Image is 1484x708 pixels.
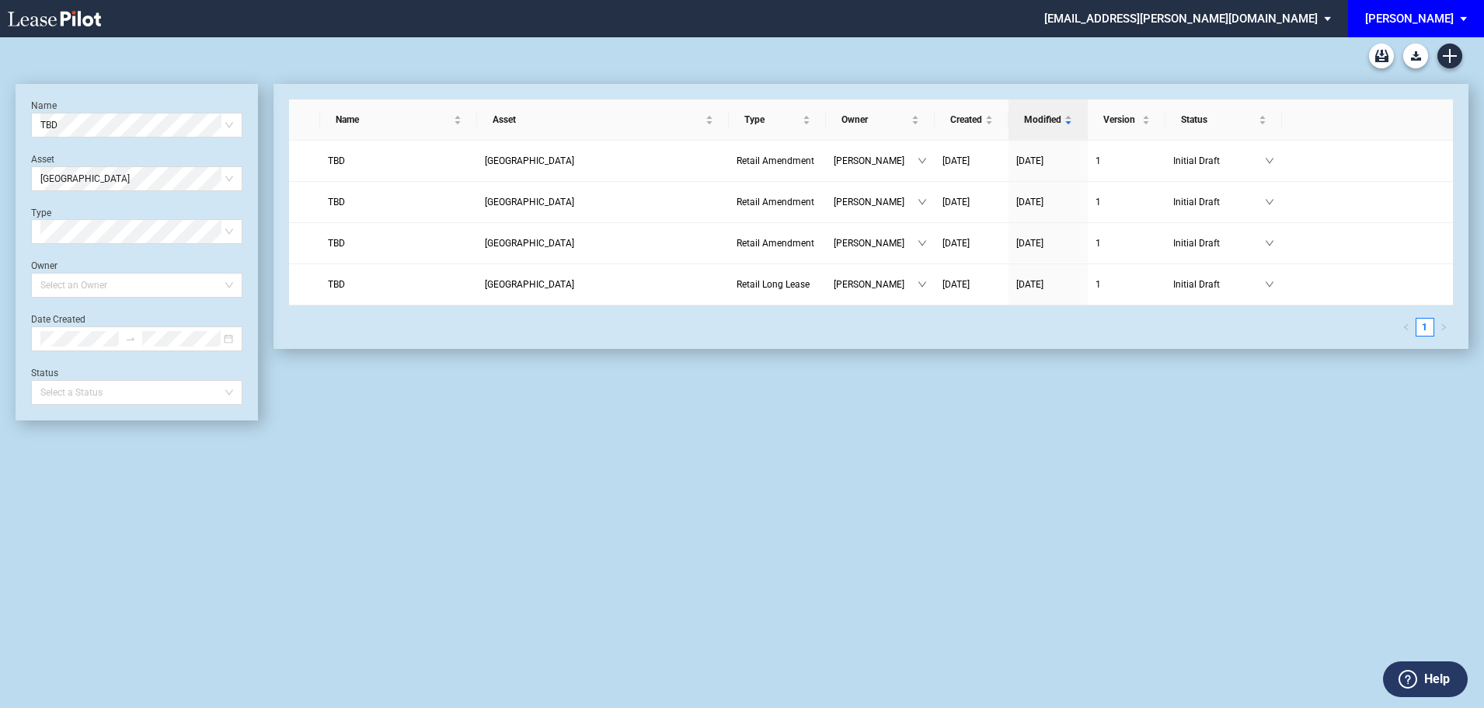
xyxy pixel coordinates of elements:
span: Park Road Shopping Center [40,167,233,190]
th: Created [935,99,1008,141]
a: 1 [1096,235,1158,251]
span: 1 [1096,197,1101,208]
span: [DATE] [1016,279,1043,290]
span: TBD [328,238,345,249]
a: Create new document [1437,44,1462,68]
span: Retail Amendment [737,238,814,249]
a: [DATE] [942,277,1001,292]
span: [DATE] [942,155,970,166]
th: Name [320,99,477,141]
a: TBD [328,194,469,210]
a: [GEOGRAPHIC_DATA] [485,194,721,210]
a: 1 [1096,277,1158,292]
label: Date Created [31,314,85,325]
a: Retail Amendment [737,153,818,169]
a: [DATE] [942,153,1001,169]
span: down [918,280,927,289]
a: 1 [1096,153,1158,169]
span: to [125,333,136,344]
a: [DATE] [942,235,1001,251]
label: Owner [31,260,57,271]
a: TBD [328,235,469,251]
a: [GEOGRAPHIC_DATA] [485,235,721,251]
span: Park Road Shopping Center [485,238,574,249]
button: left [1397,318,1416,337]
span: [DATE] [942,238,970,249]
span: down [1265,239,1274,248]
th: Type [729,99,826,141]
span: Name [336,112,451,127]
span: Owner [841,112,908,127]
th: Modified [1008,99,1088,141]
span: [PERSON_NAME] [834,194,918,210]
span: Retail Amendment [737,197,814,208]
li: 1 [1416,318,1434,337]
span: [DATE] [942,197,970,208]
span: Park Road Shopping Center [485,197,574,208]
button: Help [1383,661,1468,697]
span: down [918,239,927,248]
span: Modified [1024,112,1061,127]
label: Type [31,208,51,218]
a: 1 [1416,319,1433,336]
a: [DATE] [1016,153,1080,169]
span: [DATE] [942,279,970,290]
span: Initial Draft [1173,235,1265,251]
a: [DATE] [1016,194,1080,210]
span: Initial Draft [1173,153,1265,169]
a: TBD [328,153,469,169]
label: Status [31,368,58,378]
span: Status [1181,112,1256,127]
span: Asset [493,112,702,127]
span: 1 [1096,155,1101,166]
span: Retail Long Lease [737,279,810,290]
button: Download Blank Form [1403,44,1428,68]
md-menu: Download Blank Form List [1399,44,1433,68]
a: Retail Amendment [737,194,818,210]
a: [GEOGRAPHIC_DATA] [485,153,721,169]
th: Status [1165,99,1282,141]
span: [DATE] [1016,197,1043,208]
span: Created [950,112,982,127]
a: TBD [328,277,469,292]
span: Type [744,112,799,127]
span: Initial Draft [1173,277,1265,292]
span: Park Road Shopping Center [485,279,574,290]
span: TBD [328,197,345,208]
span: left [1402,323,1410,331]
a: [GEOGRAPHIC_DATA] [485,277,721,292]
span: TBD [40,113,233,137]
span: [PERSON_NAME] [834,153,918,169]
span: [DATE] [1016,155,1043,166]
th: Owner [826,99,935,141]
li: Previous Page [1397,318,1416,337]
span: Park Road Shopping Center [485,155,574,166]
span: [PERSON_NAME] [834,235,918,251]
span: 1 [1096,238,1101,249]
label: Help [1424,669,1450,689]
a: Retail Long Lease [737,277,818,292]
th: Version [1088,99,1165,141]
span: [DATE] [1016,238,1043,249]
a: 1 [1096,194,1158,210]
span: Retail Amendment [737,155,814,166]
a: [DATE] [1016,235,1080,251]
a: [DATE] [942,194,1001,210]
span: TBD [328,155,345,166]
a: [DATE] [1016,277,1080,292]
span: down [1265,197,1274,207]
li: Next Page [1434,318,1453,337]
span: TBD [328,279,345,290]
a: Retail Amendment [737,235,818,251]
span: down [918,197,927,207]
button: right [1434,318,1453,337]
div: [PERSON_NAME] [1365,12,1454,26]
span: Initial Draft [1173,194,1265,210]
span: 1 [1096,279,1101,290]
span: Version [1103,112,1139,127]
label: Asset [31,154,54,165]
span: down [1265,280,1274,289]
span: right [1440,323,1447,331]
span: down [1265,156,1274,166]
span: [PERSON_NAME] [834,277,918,292]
